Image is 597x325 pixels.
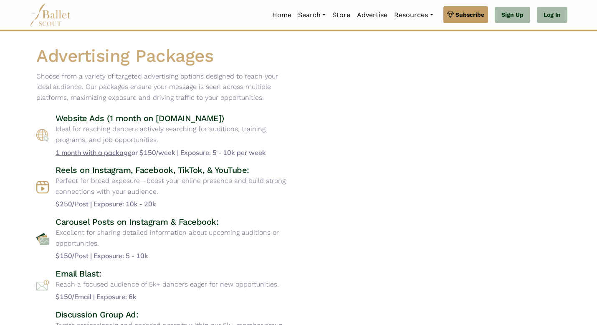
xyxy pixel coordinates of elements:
[537,7,567,23] a: Log In
[56,165,292,175] h4: Reels on Instagram, Facebook, TikTok, & YouTube:
[391,6,436,24] a: Resources
[56,227,292,249] p: Excellent for sharing detailed information about upcoming auditions or opportunities.
[354,6,391,24] a: Advertise
[36,45,292,68] h1: Advertising Packages
[56,292,279,302] b: $150/Email | Exposure: 6k
[56,199,292,210] b: $250/Post | Exposure: 10k - 20k
[56,148,132,157] span: 1 month with a package
[329,6,354,24] a: Store
[56,268,279,279] h4: Email Blast:
[56,147,292,158] b: or $150/week | Exposure: 5 - 10k per week
[295,6,329,24] a: Search
[56,175,292,197] p: Perfect for broad exposure—boost your online presence and build strong connections with your audi...
[269,6,295,24] a: Home
[447,10,454,19] img: gem.svg
[36,71,292,103] p: Choose from a variety of targeted advertising options designed to reach your ideal audience. Our ...
[56,113,292,124] h4: Website Ads (1 month on [DOMAIN_NAME])
[56,279,279,290] p: Reach a focused audience of 5k+ dancers eager for new opportunities.
[56,216,292,227] h4: Carousel Posts on Instagram & Facebook:
[56,309,292,320] h4: Discussion Group Ad:
[455,10,484,19] span: Subscribe
[56,251,292,262] b: $150/Post | Exposure: 5 - 10k
[56,124,292,145] p: Ideal for reaching dancers actively searching for auditions, training programs, and job opportuni...
[495,7,530,23] a: Sign Up
[443,6,488,23] a: Subscribe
